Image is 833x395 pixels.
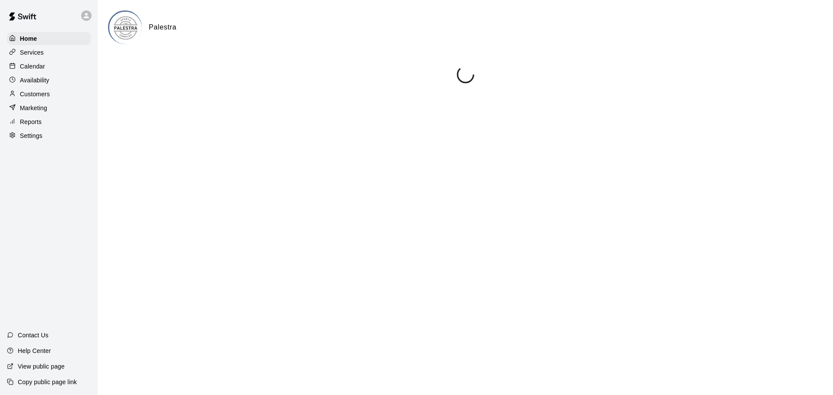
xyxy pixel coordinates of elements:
[20,104,47,112] p: Marketing
[18,331,49,340] p: Contact Us
[7,129,91,142] a: Settings
[18,362,65,371] p: View public page
[7,32,91,45] a: Home
[20,131,43,140] p: Settings
[20,48,44,57] p: Services
[20,76,49,85] p: Availability
[20,90,50,98] p: Customers
[7,101,91,114] a: Marketing
[20,118,42,126] p: Reports
[20,62,45,71] p: Calendar
[18,378,77,386] p: Copy public page link
[109,12,142,44] img: Palestra logo
[18,346,51,355] p: Help Center
[20,34,37,43] p: Home
[7,46,91,59] a: Services
[7,115,91,128] a: Reports
[7,88,91,101] a: Customers
[149,22,177,33] h6: Palestra
[7,74,91,87] a: Availability
[7,60,91,73] a: Calendar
